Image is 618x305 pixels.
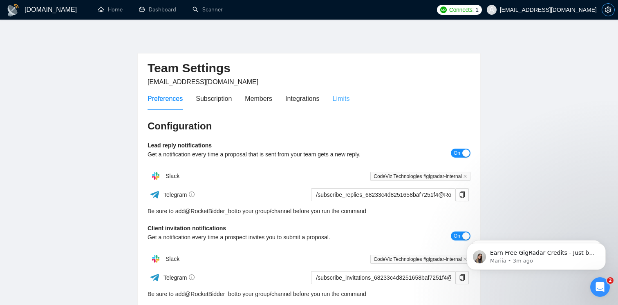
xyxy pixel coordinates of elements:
h3: Configuration [148,120,470,133]
img: hpQkSZIkSZIkSZIkSZIkSZIkSZIkSZIkSZIkSZIkSZIkSZIkSZIkSZIkSZIkSZIkSZIkSZIkSZIkSZIkSZIkSZIkSZIkSZIkS... [148,168,164,184]
span: [EMAIL_ADDRESS][DOMAIN_NAME] [148,78,258,85]
b: Client invitation notifications [148,225,226,232]
a: dashboardDashboard [139,6,176,13]
span: 1 [475,5,479,14]
div: Be sure to add to your group/channel before you run the command [148,207,470,216]
span: Slack [166,256,179,262]
h2: Team Settings [148,60,470,77]
a: searchScanner [193,6,223,13]
span: copy [456,191,468,198]
span: CodeViz Technologies #gigradar-internal [370,172,470,181]
div: Integrations [285,94,320,104]
span: info-circle [189,274,195,280]
iframe: Intercom live chat [590,277,610,297]
button: copy [456,188,469,201]
div: Get a notification every time a proposal that is sent from your team gets a new reply. [148,150,390,159]
span: Connects: [449,5,474,14]
iframe: Intercom notifications message [455,226,618,283]
span: On [454,232,460,240]
span: 2 [607,277,614,284]
img: logo [7,4,20,17]
span: Slack [166,173,179,179]
span: On [454,149,460,158]
b: Lead reply notifications [148,142,212,149]
div: Get a notification every time a prospect invites you to submit a proposal. [148,233,390,242]
img: hpQkSZIkSZIkSZIkSZIkSZIkSZIkSZIkSZIkSZIkSZIkSZIkSZIkSZIkSZIkSZIkSZIkSZIkSZIkSZIkSZIkSZIkSZIkSZIkS... [148,251,164,267]
span: close [463,174,467,178]
a: @RocketBidder_bot [185,289,236,298]
span: info-circle [189,191,195,197]
a: @RocketBidder_bot [185,207,236,216]
img: ww3wtPAAAAAElFTkSuQmCC [150,189,160,200]
img: ww3wtPAAAAAElFTkSuQmCC [150,272,160,283]
div: Members [245,94,272,104]
div: Preferences [148,94,183,104]
img: upwork-logo.png [440,7,447,13]
div: Limits [333,94,350,104]
a: setting [602,7,615,13]
span: CodeViz Technologies #gigradar-internal [370,255,470,264]
div: Be sure to add to your group/channel before you run the command [148,289,470,298]
span: Telegram [163,274,195,281]
button: setting [602,3,615,16]
span: user [489,7,495,13]
span: Telegram [163,191,195,198]
a: homeHome [98,6,123,13]
div: Subscription [196,94,232,104]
